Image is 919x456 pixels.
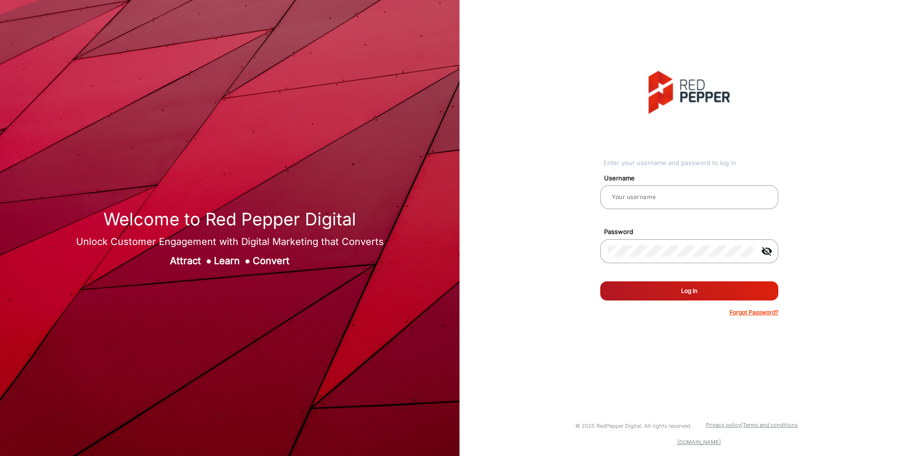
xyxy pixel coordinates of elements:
div: Unlock Customer Engagement with Digital Marketing that Converts [76,234,384,249]
a: | [741,422,743,428]
a: Privacy policy [706,422,741,428]
mat-label: Password [597,227,789,237]
small: © 2025 RedPepper Digital. All rights reserved. [575,423,692,429]
mat-label: Username [597,174,789,183]
h1: Welcome to Red Pepper Digital [76,209,384,230]
img: vmg-logo [649,71,730,114]
a: Terms and conditions [743,422,798,428]
button: Log In [600,281,778,300]
div: Attract Learn Convert [76,254,384,268]
mat-icon: visibility_off [755,245,778,257]
span: ● [206,255,212,267]
span: ● [245,255,250,267]
a: [DOMAIN_NAME] [677,439,721,445]
input: Your username [608,191,771,203]
p: Forgot Password? [729,308,778,317]
div: Enter your username and password to log in [604,158,778,168]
